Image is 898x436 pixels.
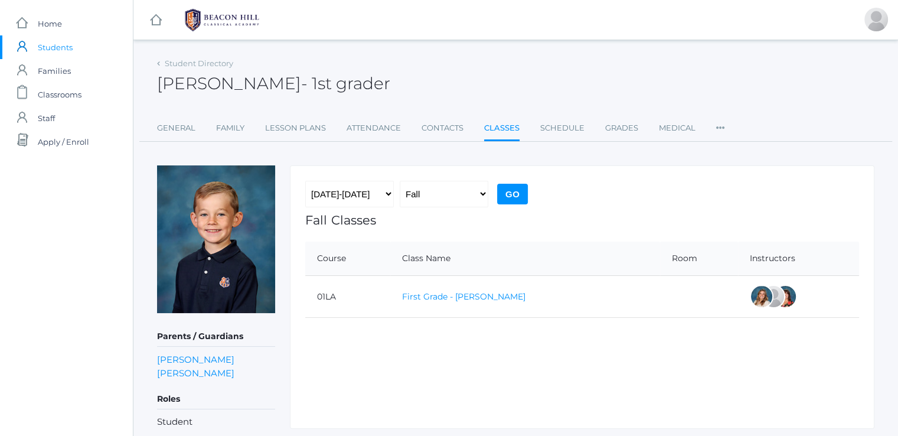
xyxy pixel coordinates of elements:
h2: [PERSON_NAME] [157,74,390,93]
div: Tierra Crocker [864,8,888,31]
h1: Fall Classes [305,213,859,227]
a: Family [216,116,244,140]
a: [PERSON_NAME] [157,353,234,366]
span: Classrooms [38,83,81,106]
a: Student Directory [165,58,233,68]
img: Koen Crocker [157,165,275,313]
span: Families [38,59,71,83]
h5: Parents / Guardians [157,327,275,347]
div: Heather Wallock [773,285,797,308]
div: Jaimie Watson [762,285,785,308]
a: General [157,116,195,140]
span: Students [38,35,73,59]
input: Go [497,184,528,204]
li: Student [157,415,275,429]
a: First Grade - [PERSON_NAME] [402,291,525,302]
a: Medical [659,116,695,140]
div: Liv Barber [750,285,773,308]
a: Grades [605,116,638,140]
span: - 1st grader [301,73,390,93]
td: 01LA [305,276,390,318]
h5: Roles [157,389,275,409]
a: Classes [484,116,520,142]
span: Staff [38,106,55,130]
a: Contacts [422,116,463,140]
span: Home [38,12,62,35]
a: Attendance [347,116,401,140]
a: [PERSON_NAME] [157,366,234,380]
th: Instructors [738,242,859,276]
th: Course [305,242,390,276]
img: BHCALogos-05-308ed15e86a5a0abce9b8dd61676a3503ac9727e845dece92d48e8588c001991.png [178,5,266,35]
th: Class Name [390,242,659,276]
th: Room [660,242,739,276]
span: Apply / Enroll [38,130,89,154]
a: Schedule [540,116,584,140]
a: Lesson Plans [265,116,326,140]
